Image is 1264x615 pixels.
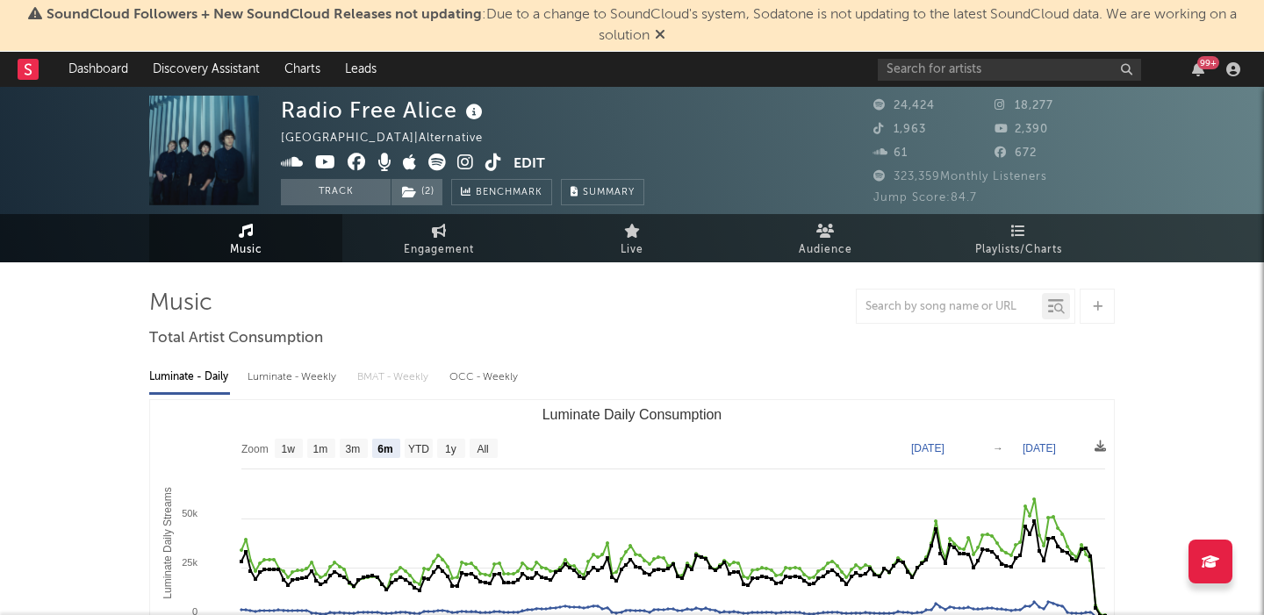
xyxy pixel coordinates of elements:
span: : Due to a change to SoundCloud's system, Sodatone is not updating to the latest SoundCloud data.... [47,8,1237,43]
span: 18,277 [995,100,1053,111]
a: Leads [333,52,389,87]
a: Audience [729,214,922,262]
text: 3m [346,443,361,455]
span: Live [621,240,643,261]
text: → [993,442,1003,454]
text: Luminate Daily Consumption [542,407,722,422]
text: 1m [313,443,328,455]
text: 50k [182,508,197,518]
a: Music [149,214,342,262]
text: YTD [408,443,429,455]
a: Benchmark [451,179,552,205]
text: [DATE] [911,442,944,454]
span: Music [230,240,262,261]
a: Engagement [342,214,535,262]
span: Audience [799,240,852,261]
span: Total Artist Consumption [149,328,323,349]
text: 6m [377,443,392,455]
span: 24,424 [873,100,935,111]
a: Discovery Assistant [140,52,272,87]
div: Luminate - Weekly [248,362,340,392]
span: Jump Score: 84.7 [873,192,977,204]
text: 1w [282,443,296,455]
span: 672 [995,147,1037,159]
a: Live [535,214,729,262]
span: Benchmark [476,182,542,204]
button: (2) [391,179,442,205]
span: 61 [873,147,908,159]
span: Playlists/Charts [975,240,1062,261]
a: Charts [272,52,333,87]
button: Summary [561,179,644,205]
text: Zoom [241,443,269,455]
span: 323,359 Monthly Listeners [873,171,1047,182]
span: Summary [583,188,635,197]
button: Edit [513,154,545,175]
span: 1,963 [873,124,926,135]
input: Search by song name or URL [857,300,1042,314]
span: Dismiss [655,29,665,43]
input: Search for artists [878,59,1141,81]
span: 2,390 [995,124,1048,135]
div: Luminate - Daily [149,362,230,392]
text: 1y [445,443,456,455]
div: [GEOGRAPHIC_DATA] | Alternative [281,128,503,149]
text: [DATE] [1023,442,1056,454]
span: ( 2 ) [391,179,443,205]
a: Playlists/Charts [922,214,1115,262]
div: 99 + [1197,56,1219,69]
text: 25k [182,557,197,568]
a: Dashboard [56,52,140,87]
text: All [477,443,488,455]
div: OCC - Weekly [449,362,520,392]
span: SoundCloud Followers + New SoundCloud Releases not updating [47,8,482,22]
div: Radio Free Alice [281,96,487,125]
span: Engagement [404,240,474,261]
button: 99+ [1192,62,1204,76]
button: Track [281,179,391,205]
text: Luminate Daily Streams [162,487,174,598]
